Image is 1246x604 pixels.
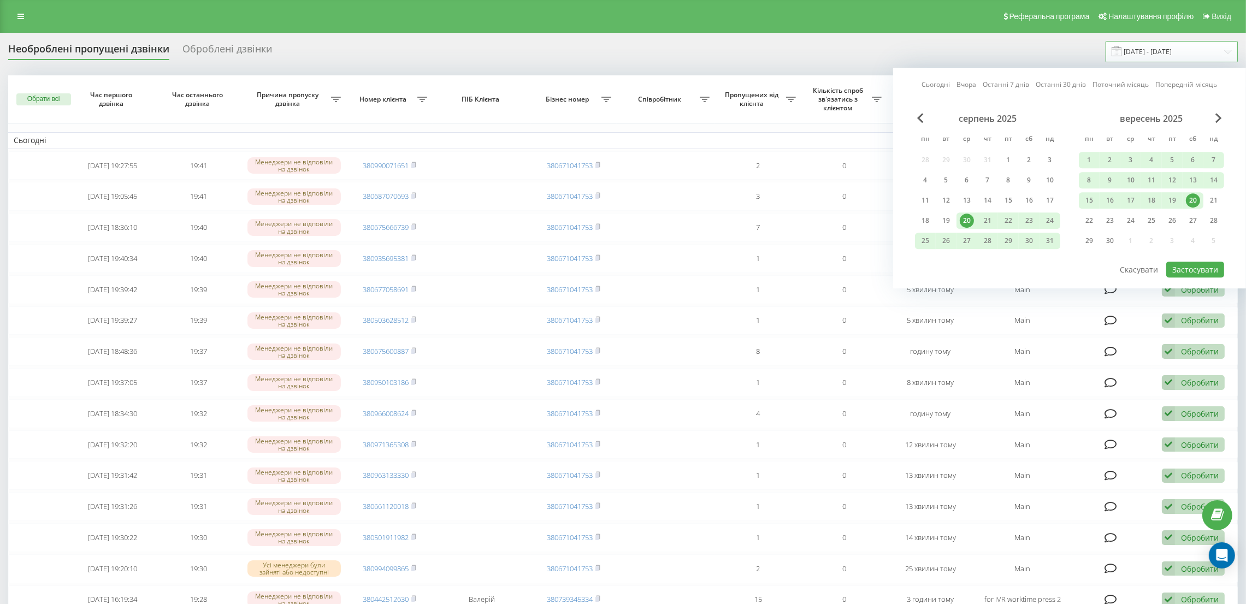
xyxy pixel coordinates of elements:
td: 1 [715,244,801,273]
div: ср 6 серп 2025 р. [956,172,977,188]
span: Бізнес номер [536,95,602,104]
div: чт 21 серп 2025 р. [977,212,998,229]
td: 0 [801,368,888,397]
div: 1 [1001,153,1015,167]
td: годину тому [887,213,973,242]
div: 28 [981,234,995,248]
td: 12 хвилин тому [887,430,973,459]
div: 15 [1001,193,1015,208]
div: ср 17 вер 2025 р. [1120,192,1141,209]
td: 1 [715,368,801,397]
td: 2 [715,554,801,583]
div: Усі менеджери були зайняті або недоступні [247,560,341,577]
a: 380687070693 [363,191,409,201]
td: Main [973,368,1072,397]
td: 1 [715,492,801,521]
td: 0 [801,461,888,490]
td: [DATE] 19:27:55 [70,151,156,180]
div: Обробити [1181,564,1219,574]
div: 2 [1022,153,1036,167]
div: Менеджери не відповіли на дзвінок [247,405,341,422]
div: Менеджери не відповіли на дзвінок [247,250,341,267]
abbr: середа [1123,132,1139,148]
td: 0 [801,306,888,335]
td: 1 [715,523,801,552]
td: 19:40 [156,213,242,242]
div: Обробити [1181,377,1219,388]
div: пн 1 вер 2025 р. [1079,152,1100,168]
td: Сьогодні [8,132,1238,149]
td: 3 [715,182,801,211]
div: Менеджери не відповіли на дзвінок [247,467,341,484]
td: [DATE] 19:20:10 [70,554,156,583]
div: сб 2 серп 2025 р. [1019,152,1040,168]
div: Менеджери не відповіли на дзвінок [247,312,341,329]
div: 5 [939,173,953,187]
div: 11 [1144,173,1159,187]
span: Кількість спроб зв'язатись з клієнтом [807,86,872,112]
div: Менеджери не відповіли на дзвінок [247,529,341,546]
td: 19:39 [156,275,242,304]
div: вт 30 вер 2025 р. [1100,233,1120,249]
td: 39 хвилин тому [887,182,973,211]
td: 13 хвилин тому [887,461,973,490]
span: Previous Month [917,113,924,123]
span: Час останнього дзвінка [165,91,233,108]
td: 0 [801,523,888,552]
div: 19 [1165,193,1179,208]
div: нд 21 вер 2025 р. [1203,192,1224,209]
div: пт 12 вер 2025 р. [1162,172,1183,188]
div: вт 9 вер 2025 р. [1100,172,1120,188]
div: 26 [939,234,953,248]
div: 14 [1207,173,1221,187]
div: нд 24 серп 2025 р. [1040,212,1060,229]
div: Обробити [1181,346,1219,357]
td: 5 хвилин тому [887,306,973,335]
button: Застосувати [1166,262,1224,277]
td: [DATE] 19:32:20 [70,430,156,459]
td: 4 [715,399,801,428]
td: 19:37 [156,368,242,397]
div: ср 20 серп 2025 р. [956,212,977,229]
td: Main [973,399,1072,428]
div: нд 10 серп 2025 р. [1040,172,1060,188]
abbr: четвер [1143,132,1160,148]
a: 380442512630 [363,594,409,604]
div: нд 14 вер 2025 р. [1203,172,1224,188]
td: 0 [801,244,888,273]
abbr: вівторок [938,132,954,148]
div: Менеджери не відповіли на дзвінок [247,374,341,390]
div: 4 [918,173,932,187]
span: Реферальна програма [1009,12,1090,21]
div: 10 [1124,173,1138,187]
a: 380671041753 [547,440,593,449]
div: Обробити [1181,285,1219,295]
td: Main [973,554,1072,583]
div: Open Intercom Messenger [1209,542,1235,569]
span: Next Month [1215,113,1222,123]
div: 9 [1103,173,1117,187]
a: 380671041753 [547,470,593,480]
div: 23 [1103,214,1117,228]
div: вт 16 вер 2025 р. [1100,192,1120,209]
div: 29 [1082,234,1096,248]
div: 28 [1207,214,1221,228]
td: Main [973,430,1072,459]
div: пт 29 серп 2025 р. [998,233,1019,249]
div: 13 [1186,173,1200,187]
div: сб 23 серп 2025 р. [1019,212,1040,229]
td: 5 хвилин тому [887,275,973,304]
div: 11 [918,193,932,208]
a: 380963133330 [363,470,409,480]
div: 20 [1186,193,1200,208]
div: пт 8 серп 2025 р. [998,172,1019,188]
a: 380671041753 [547,191,593,201]
div: чт 14 серп 2025 р. [977,192,998,209]
td: 1 [715,306,801,335]
td: 4 хвилини тому [887,244,973,273]
a: Останні 30 днів [1036,80,1086,90]
abbr: вівторок [1102,132,1118,148]
abbr: п’ятниця [1164,132,1180,148]
a: Поточний місяць [1093,80,1149,90]
div: 15 [1082,193,1096,208]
